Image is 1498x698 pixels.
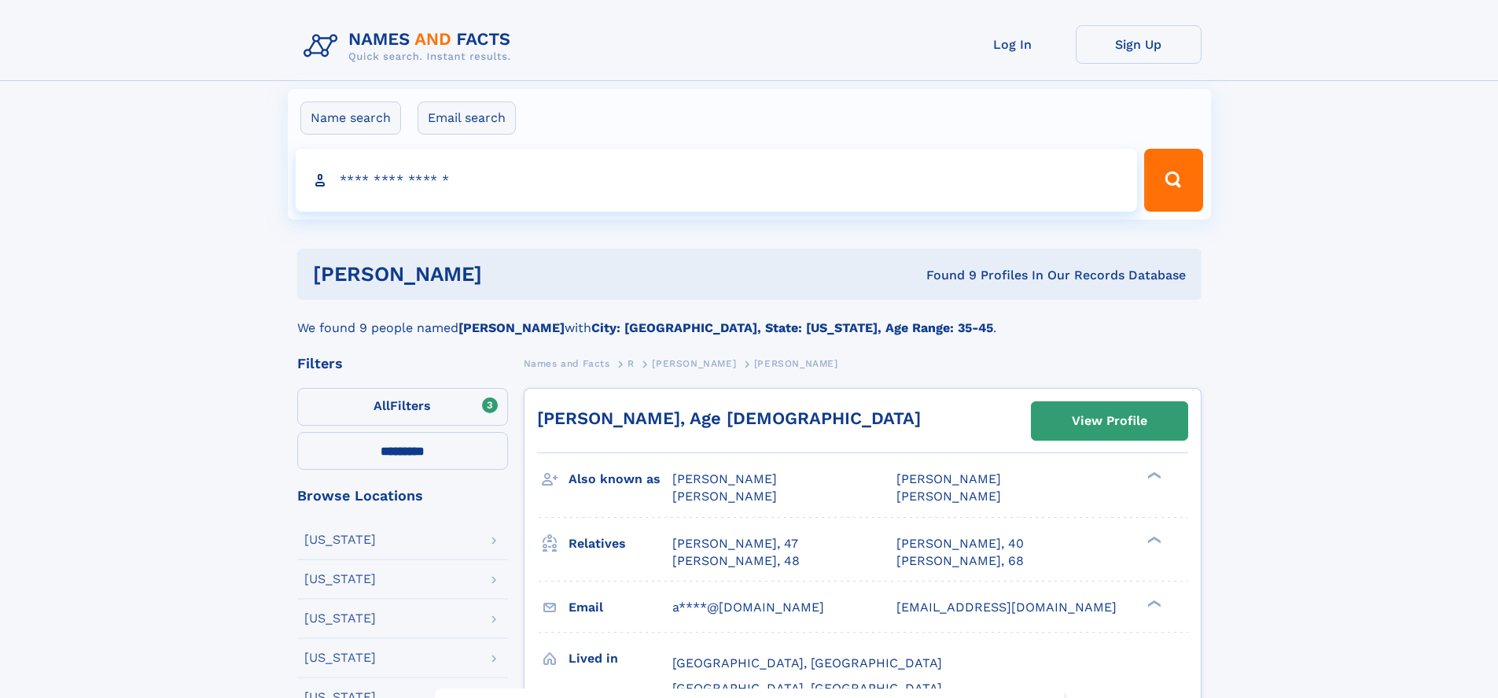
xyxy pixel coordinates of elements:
[628,358,635,369] span: R
[1143,534,1162,545] div: ❯
[304,652,376,664] div: [US_STATE]
[569,645,672,672] h3: Lived in
[950,25,1076,64] a: Log In
[537,408,921,428] a: [PERSON_NAME], Age [DEMOGRAPHIC_DATA]
[896,535,1024,552] a: [PERSON_NAME], 40
[569,530,672,557] h3: Relatives
[591,320,993,335] b: City: [GEOGRAPHIC_DATA], State: [US_STATE], Age Range: 35-45
[569,466,672,493] h3: Also known as
[313,264,705,284] h1: [PERSON_NAME]
[458,320,565,335] b: [PERSON_NAME]
[569,594,672,621] h3: Email
[672,471,777,486] span: [PERSON_NAME]
[1143,598,1162,608] div: ❯
[1144,149,1202,212] button: Search Button
[672,489,777,504] span: [PERSON_NAME]
[704,267,1186,284] div: Found 9 Profiles In Our Records Database
[1032,402,1187,440] a: View Profile
[672,681,942,696] span: [GEOGRAPHIC_DATA], [GEOGRAPHIC_DATA]
[297,300,1202,338] div: We found 9 people named with .
[304,612,376,625] div: [US_STATE]
[652,353,736,373] a: [PERSON_NAME]
[297,388,508,426] label: Filters
[297,25,524,68] img: Logo Names and Facts
[374,398,390,413] span: All
[524,353,610,373] a: Names and Facts
[1072,403,1147,439] div: View Profile
[896,552,1024,570] a: [PERSON_NAME], 68
[896,489,1001,504] span: [PERSON_NAME]
[296,149,1138,212] input: search input
[652,358,736,369] span: [PERSON_NAME]
[297,489,508,503] div: Browse Locations
[754,358,838,369] span: [PERSON_NAME]
[896,471,1001,486] span: [PERSON_NAME]
[297,356,508,371] div: Filters
[1076,25,1202,64] a: Sign Up
[896,600,1117,615] span: [EMAIL_ADDRESS][DOMAIN_NAME]
[672,535,798,552] a: [PERSON_NAME], 47
[628,353,635,373] a: R
[418,102,516,135] label: Email search
[672,552,800,570] a: [PERSON_NAME], 48
[672,656,942,670] span: [GEOGRAPHIC_DATA], [GEOGRAPHIC_DATA]
[300,102,401,135] label: Name search
[304,573,376,585] div: [US_STATE]
[304,534,376,546] div: [US_STATE]
[1143,471,1162,481] div: ❯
